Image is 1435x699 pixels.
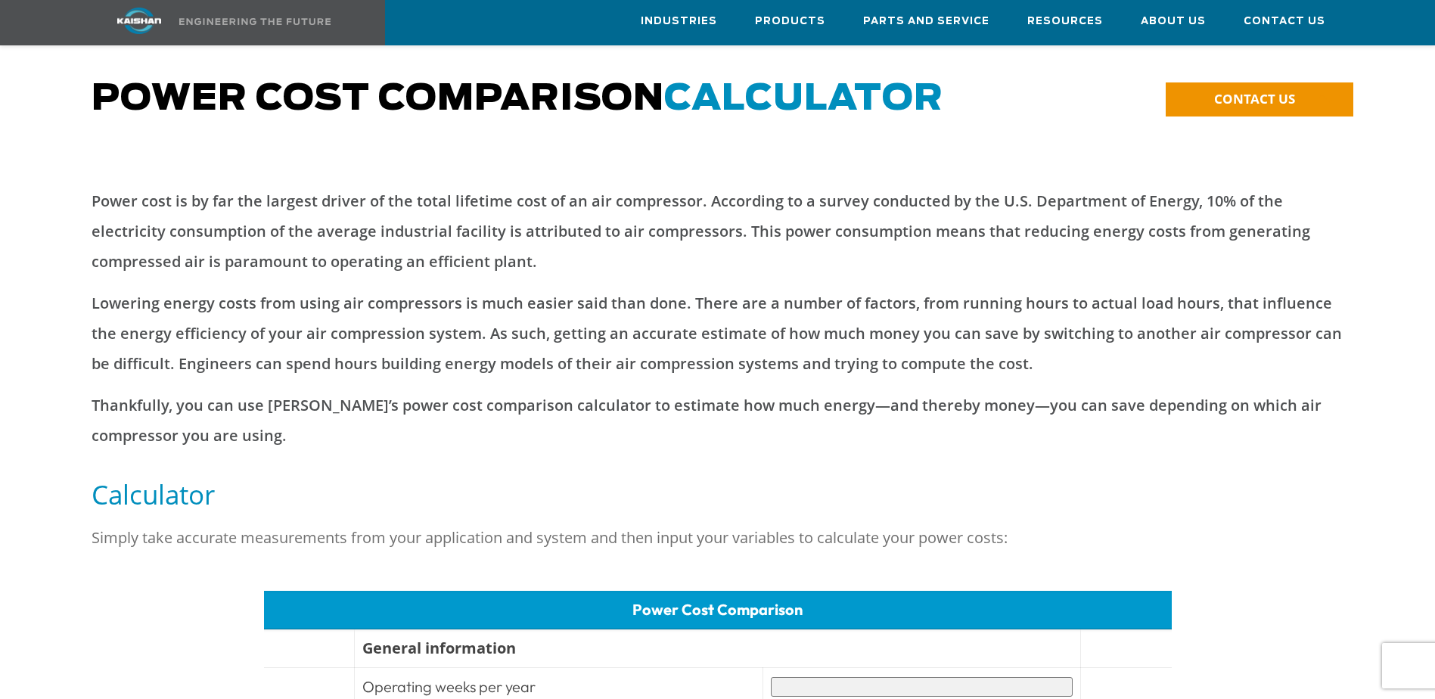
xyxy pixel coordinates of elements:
a: Products [755,1,825,42]
span: Contact Us [1244,13,1325,30]
img: kaishan logo [82,8,196,34]
a: About Us [1141,1,1206,42]
a: Industries [641,1,717,42]
a: Resources [1027,1,1103,42]
b: General information [362,638,516,658]
span: Parts and Service [863,13,989,30]
img: Engineering the future [179,18,331,25]
span: About Us [1141,13,1206,30]
span: CONTACT US [1214,90,1295,107]
a: Contact Us [1244,1,1325,42]
span: CALCULATOR [664,81,943,117]
p: Simply take accurate measurements from your application and system and then input your variables ... [92,523,1344,553]
span: Power Cost Comparison [632,600,803,619]
span: Resources [1027,13,1103,30]
p: Thankfully, you can use [PERSON_NAME]’s power cost comparison calculator to estimate how much ene... [92,390,1344,451]
span: Industries [641,13,717,30]
p: Power cost is by far the largest driver of the total lifetime cost of an air compressor. Accordin... [92,186,1344,277]
a: CONTACT US [1166,82,1353,116]
span: Power cost comparison [92,81,943,117]
span: Operating weeks per year [362,677,536,696]
a: Parts and Service [863,1,989,42]
span: Products [755,13,825,30]
p: Lowering energy costs from using air compressors is much easier said than done. There are a numbe... [92,288,1344,379]
h5: Calculator [92,477,1344,511]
